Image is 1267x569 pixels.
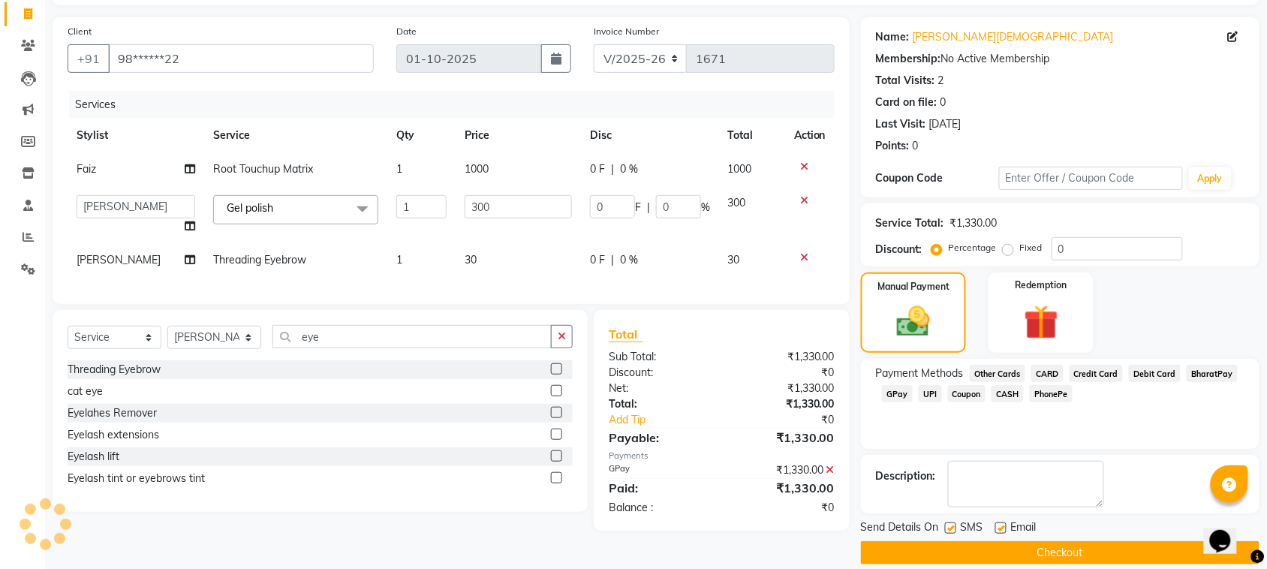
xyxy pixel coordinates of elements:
[68,449,119,465] div: Eyelash lift
[204,119,387,152] th: Service
[597,365,722,381] div: Discount:
[992,385,1024,402] span: CASH
[929,116,962,132] div: [DATE]
[620,252,638,268] span: 0 %
[719,119,785,152] th: Total
[861,519,939,538] span: Send Details On
[77,162,96,176] span: Faiz
[609,327,643,342] span: Total
[611,161,614,177] span: |
[68,362,161,378] div: Threading Eyebrow
[611,252,614,268] span: |
[68,119,204,152] th: Stylist
[721,429,846,447] div: ₹1,330.00
[77,253,161,266] span: [PERSON_NAME]
[876,51,941,67] div: Membership:
[876,242,922,257] div: Discount:
[213,162,313,176] span: Root Touchup Matrix
[68,427,159,443] div: Eyelash extensions
[876,95,937,110] div: Card on file:
[1013,301,1070,344] img: _gift.svg
[396,25,417,38] label: Date
[597,500,722,516] div: Balance :
[227,201,273,215] span: Gel polish
[728,196,746,209] span: 300
[742,412,846,428] div: ₹0
[876,73,935,89] div: Total Visits:
[609,450,835,462] div: Payments
[465,162,489,176] span: 1000
[948,385,986,402] span: Coupon
[913,138,919,154] div: 0
[728,253,740,266] span: 30
[597,479,722,497] div: Paid:
[721,462,846,478] div: ₹1,330.00
[68,384,103,399] div: cat eye
[785,119,835,152] th: Action
[597,429,722,447] div: Payable:
[594,25,659,38] label: Invoice Number
[861,541,1259,564] button: Checkout
[68,44,110,73] button: +91
[273,201,280,215] a: x
[581,119,719,152] th: Disc
[68,405,157,421] div: Eyelahes Remover
[213,253,306,266] span: Threading Eyebrow
[876,138,910,154] div: Points:
[961,519,983,538] span: SMS
[647,200,650,215] span: |
[701,200,710,215] span: %
[387,119,456,152] th: Qty
[876,170,999,186] div: Coupon Code
[1187,365,1238,382] span: BharatPay
[940,95,946,110] div: 0
[456,119,581,152] th: Price
[919,385,942,402] span: UPI
[721,381,846,396] div: ₹1,330.00
[620,161,638,177] span: 0 %
[876,29,910,45] div: Name:
[876,215,944,231] div: Service Total:
[108,44,374,73] input: Search by Name/Mobile/Email/Code
[721,365,846,381] div: ₹0
[69,91,846,119] div: Services
[590,161,605,177] span: 0 F
[876,116,926,132] div: Last Visit:
[999,167,1183,190] input: Enter Offer / Coupon Code
[272,325,552,348] input: Search or Scan
[882,385,913,402] span: GPay
[590,252,605,268] span: 0 F
[396,162,402,176] span: 1
[949,241,997,254] label: Percentage
[1011,519,1037,538] span: Email
[68,25,92,38] label: Client
[886,303,940,341] img: _cash.svg
[950,215,998,231] div: ₹1,330.00
[721,500,846,516] div: ₹0
[68,471,205,486] div: Eyelash tint or eyebrows tint
[1129,365,1181,382] span: Debit Card
[876,366,964,381] span: Payment Methods
[1031,365,1064,382] span: CARD
[597,396,722,412] div: Total:
[876,51,1244,67] div: No Active Membership
[721,349,846,365] div: ₹1,330.00
[597,349,722,365] div: Sub Total:
[721,479,846,497] div: ₹1,330.00
[1204,509,1252,554] iframe: chat widget
[876,468,936,484] div: Description:
[938,73,944,89] div: 2
[970,365,1025,382] span: Other Cards
[396,253,402,266] span: 1
[728,162,752,176] span: 1000
[721,396,846,412] div: ₹1,330.00
[1020,241,1043,254] label: Fixed
[635,200,641,215] span: F
[1016,278,1067,292] label: Redemption
[1070,365,1124,382] span: Credit Card
[597,412,742,428] a: Add Tip
[597,381,722,396] div: Net:
[465,253,477,266] span: 30
[597,462,722,478] div: GPay
[877,280,949,294] label: Manual Payment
